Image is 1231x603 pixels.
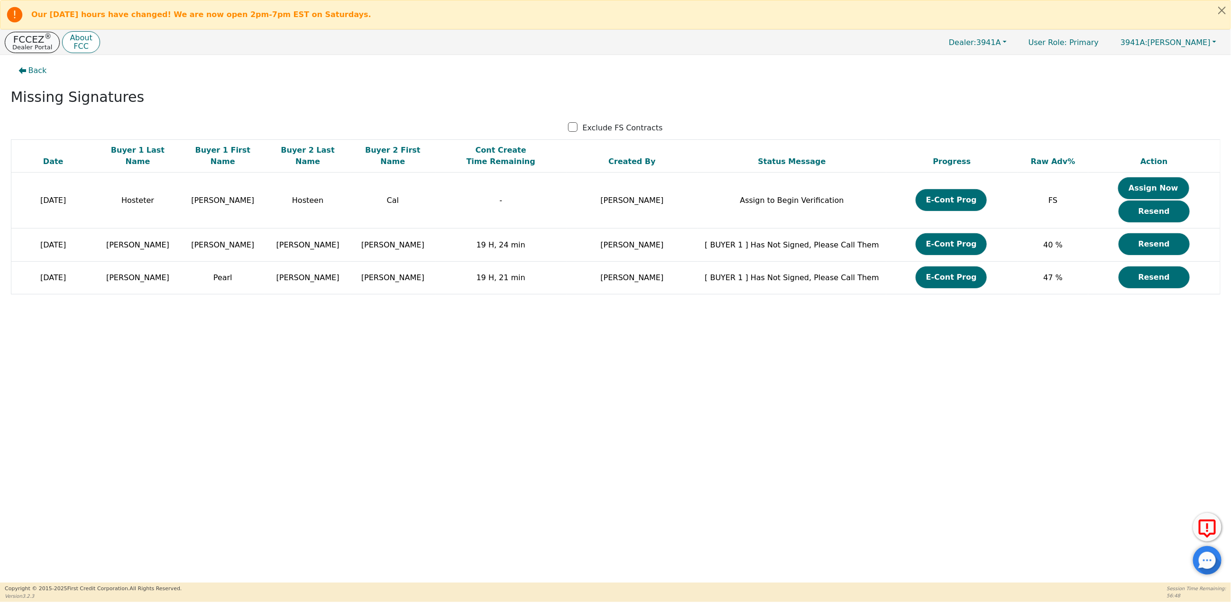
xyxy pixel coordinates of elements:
[1121,38,1148,47] span: 3941A:
[361,240,424,249] span: [PERSON_NAME]
[698,228,886,262] td: [ BUYER 1 ] Has Not Signed, Please Call Them
[353,145,433,167] div: Buyer 2 First Name
[1119,266,1190,288] button: Resend
[1029,38,1067,47] span: User Role :
[292,196,323,205] span: Hosteen
[14,156,93,167] div: Date
[1167,585,1226,592] p: Session Time Remaining:
[1019,33,1108,52] p: Primary
[1043,240,1063,249] span: 40 %
[435,261,567,294] td: 19 H, 21 min
[361,273,424,282] span: [PERSON_NAME]
[1167,592,1226,599] p: 56:48
[1043,273,1063,282] span: 47 %
[129,585,182,592] span: All Rights Reserved.
[11,173,95,228] td: [DATE]
[12,44,52,50] p: Dealer Portal
[889,156,1016,167] div: Progress
[98,145,178,167] div: Buyer 1 Last Name
[1119,233,1190,255] button: Resend
[916,266,987,288] button: E-Cont Prog
[949,38,1001,47] span: 3941A
[191,196,254,205] span: [PERSON_NAME]
[1020,156,1086,167] div: Raw Adv%
[5,585,182,593] p: Copyright © 2015- 2025 First Credit Corporation.
[435,228,567,262] td: 19 H, 24 min
[916,233,987,255] button: E-Cont Prog
[1121,38,1211,47] span: [PERSON_NAME]
[12,35,52,44] p: FCCEZ
[213,273,232,282] span: Pearl
[700,156,884,167] div: Status Message
[387,196,399,205] span: Cal
[569,156,696,167] div: Created By
[1140,157,1167,166] span: Action
[567,261,698,294] td: [PERSON_NAME]
[45,32,52,41] sup: ®
[698,261,886,294] td: [ BUYER 1 ] Has Not Signed, Please Call Them
[191,240,254,249] span: [PERSON_NAME]
[1118,177,1189,199] button: Assign Now
[1048,196,1057,205] span: FS
[28,65,47,76] span: Back
[276,273,340,282] span: [PERSON_NAME]
[276,240,340,249] span: [PERSON_NAME]
[106,240,169,249] span: [PERSON_NAME]
[949,38,976,47] span: Dealer:
[11,60,55,82] button: Back
[31,10,371,19] b: Our [DATE] hours have changed! We are now open 2pm-7pm EST on Saturdays.
[5,32,60,53] button: FCCEZ®Dealer Portal
[62,31,100,54] button: AboutFCC
[1019,33,1108,52] a: User Role: Primary
[5,593,182,600] p: Version 3.2.3
[11,228,95,262] td: [DATE]
[267,145,348,167] div: Buyer 2 Last Name
[582,122,662,134] p: Exclude FS Contracts
[121,196,154,205] span: Hosteter
[1193,513,1222,541] button: Report Error to FCC
[567,228,698,262] td: [PERSON_NAME]
[1213,0,1231,20] button: Close alert
[1119,201,1190,222] button: Resend
[70,43,92,50] p: FCC
[939,35,1017,50] button: Dealer:3941A
[106,273,169,282] span: [PERSON_NAME]
[698,173,886,228] td: Assign to Begin Verification
[11,261,95,294] td: [DATE]
[183,145,263,167] div: Buyer 1 First Name
[1111,35,1226,50] button: 3941A:[PERSON_NAME]
[567,173,698,228] td: [PERSON_NAME]
[467,146,535,166] span: Cont Create Time Remaining
[435,173,567,228] td: -
[11,89,1221,106] h2: Missing Signatures
[70,34,92,42] p: About
[916,189,987,211] button: E-Cont Prog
